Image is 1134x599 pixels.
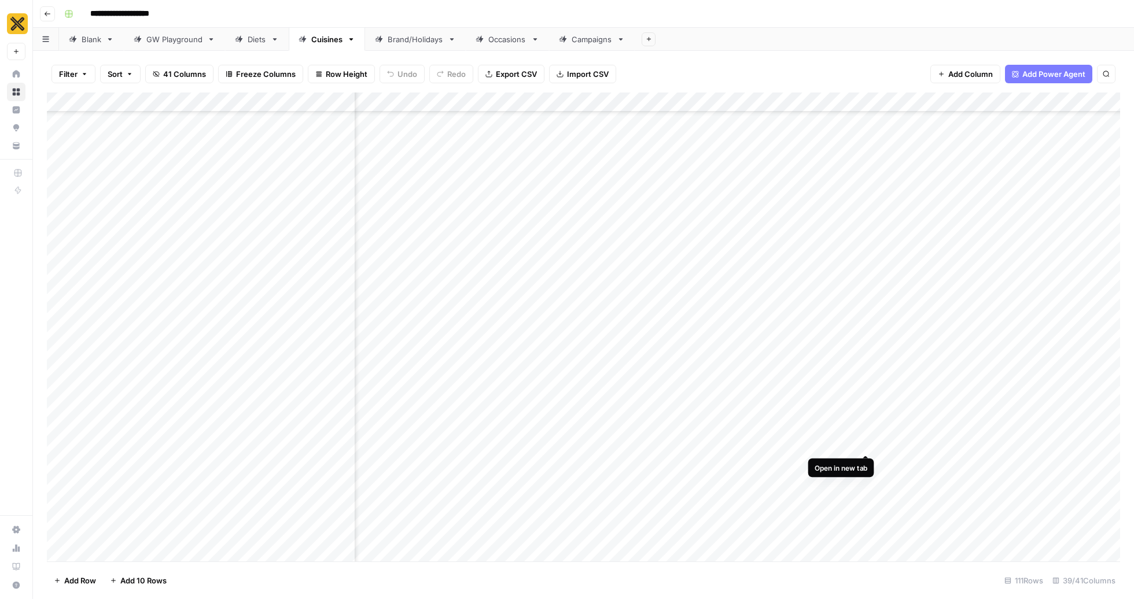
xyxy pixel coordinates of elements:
[64,575,96,586] span: Add Row
[466,28,549,51] a: Occasions
[124,28,225,51] a: GW Playground
[380,65,425,83] button: Undo
[1048,571,1120,590] div: 39/41 Columns
[289,28,365,51] a: Cuisines
[311,34,343,45] div: Cuisines
[397,68,417,80] span: Undo
[59,68,78,80] span: Filter
[488,34,526,45] div: Occasions
[236,68,296,80] span: Freeze Columns
[7,520,25,539] a: Settings
[930,65,1000,83] button: Add Column
[225,28,289,51] a: Diets
[549,65,616,83] button: Import CSV
[7,119,25,137] a: Opportunities
[496,68,537,80] span: Export CSV
[248,34,266,45] div: Diets
[572,34,612,45] div: Campaigns
[7,101,25,119] a: Insights
[1000,571,1048,590] div: 111 Rows
[7,9,25,38] button: Workspace: CookUnity
[7,557,25,576] a: Learning Hub
[82,34,101,45] div: Blank
[549,28,635,51] a: Campaigns
[308,65,375,83] button: Row Height
[47,571,103,590] button: Add Row
[59,28,124,51] a: Blank
[388,34,443,45] div: Brand/Holidays
[7,136,25,155] a: Your Data
[7,65,25,83] a: Home
[145,65,213,83] button: 41 Columns
[478,65,544,83] button: Export CSV
[120,575,167,586] span: Add 10 Rows
[814,463,867,473] div: Open in new tab
[51,65,95,83] button: Filter
[100,65,141,83] button: Sort
[948,68,993,80] span: Add Column
[365,28,466,51] a: Brand/Holidays
[7,576,25,594] button: Help + Support
[146,34,203,45] div: GW Playground
[103,571,174,590] button: Add 10 Rows
[567,68,609,80] span: Import CSV
[1022,68,1085,80] span: Add Power Agent
[429,65,473,83] button: Redo
[7,83,25,101] a: Browse
[7,539,25,557] a: Usage
[326,68,367,80] span: Row Height
[218,65,303,83] button: Freeze Columns
[163,68,206,80] span: 41 Columns
[108,68,123,80] span: Sort
[1005,65,1092,83] button: Add Power Agent
[7,13,28,34] img: CookUnity Logo
[447,68,466,80] span: Redo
